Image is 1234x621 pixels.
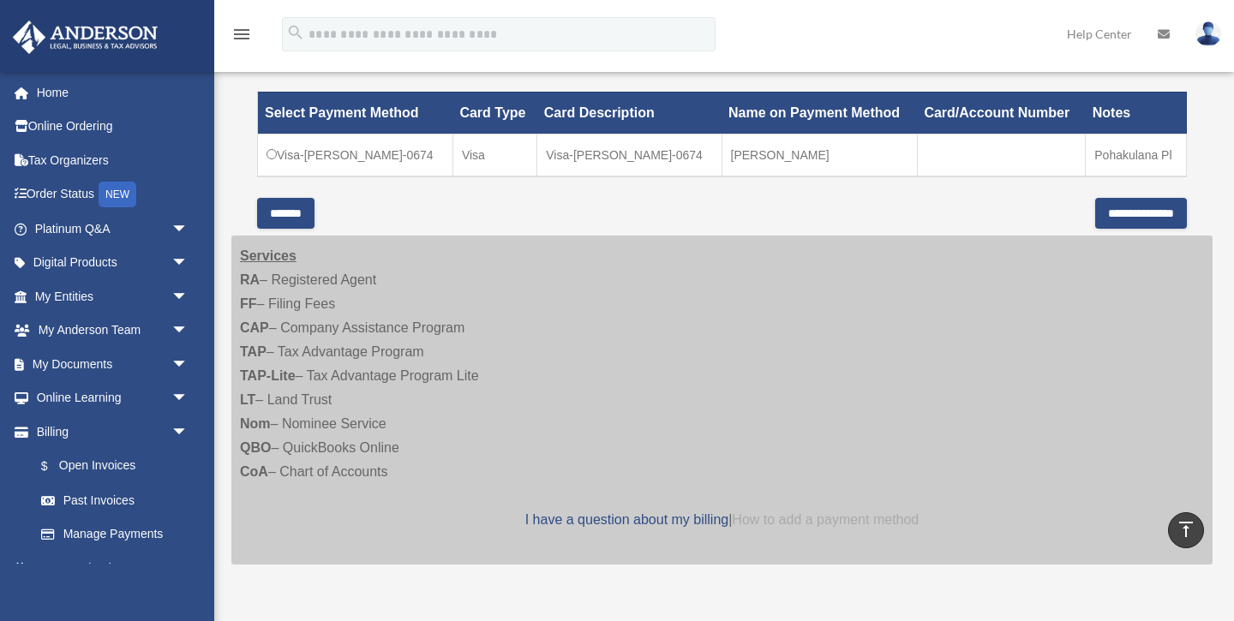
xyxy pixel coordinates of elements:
[240,392,255,407] strong: LT
[231,30,252,45] a: menu
[12,75,214,110] a: Home
[12,551,214,585] a: Events Calendar
[12,313,214,348] a: My Anderson Teamarrow_drop_down
[12,177,214,212] a: Order StatusNEW
[240,464,268,479] strong: CoA
[231,236,1213,564] div: – Registered Agent – Filing Fees – Company Assistance Program – Tax Advantage Program – Tax Advan...
[240,272,260,287] strong: RA
[99,182,136,207] div: NEW
[917,92,1085,134] th: Card/Account Number
[171,347,206,382] span: arrow_drop_down
[12,415,206,449] a: Billingarrow_drop_down
[240,320,269,335] strong: CAP
[258,92,453,134] th: Select Payment Method
[732,512,919,527] a: How to add a payment method
[12,143,214,177] a: Tax Organizers
[722,134,917,176] td: [PERSON_NAME]
[12,347,214,381] a: My Documentsarrow_drop_down
[24,449,197,484] a: $Open Invoices
[525,512,728,527] a: I have a question about my billing
[1176,519,1196,540] i: vertical_align_top
[286,23,305,42] i: search
[1168,512,1204,548] a: vertical_align_top
[537,134,722,176] td: Visa-[PERSON_NAME]-0674
[1086,92,1187,134] th: Notes
[452,134,536,176] td: Visa
[8,21,163,54] img: Anderson Advisors Platinum Portal
[240,508,1204,532] p: |
[51,456,59,477] span: $
[240,368,296,383] strong: TAP-Lite
[24,483,206,517] a: Past Invoices
[171,279,206,314] span: arrow_drop_down
[12,212,214,246] a: Platinum Q&Aarrow_drop_down
[12,110,214,144] a: Online Ordering
[722,92,917,134] th: Name on Payment Method
[12,246,214,280] a: Digital Productsarrow_drop_down
[171,313,206,349] span: arrow_drop_down
[452,92,536,134] th: Card Type
[171,415,206,450] span: arrow_drop_down
[1195,21,1221,46] img: User Pic
[171,246,206,281] span: arrow_drop_down
[240,440,271,455] strong: QBO
[12,279,214,313] a: My Entitiesarrow_drop_down
[12,381,214,415] a: Online Learningarrow_drop_down
[171,381,206,416] span: arrow_drop_down
[1086,134,1187,176] td: Pohakulana Pl
[231,24,252,45] i: menu
[240,296,257,311] strong: FF
[240,416,271,431] strong: Nom
[258,134,453,176] td: Visa-[PERSON_NAME]-0674
[537,92,722,134] th: Card Description
[240,344,267,359] strong: TAP
[171,212,206,247] span: arrow_drop_down
[240,248,297,263] strong: Services
[24,517,206,552] a: Manage Payments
